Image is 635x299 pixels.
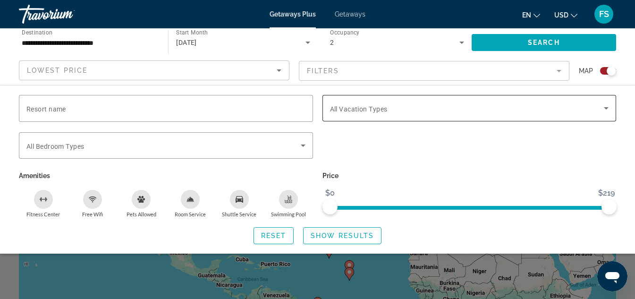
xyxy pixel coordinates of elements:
mat-select: Sort by [27,65,281,76]
span: ngx-slider-max [601,199,617,214]
button: Show Results [303,227,381,244]
button: Change currency [554,8,577,22]
span: Fitness Center [26,211,60,217]
button: Fitness Center [19,189,68,218]
span: $219 [597,186,616,200]
button: Pets Allowed [117,189,166,218]
ngx-slider: ngx-slider [322,206,617,208]
span: Resort name [26,105,66,113]
span: Shuttle Service [222,211,256,217]
span: 2 [330,39,334,46]
span: Room Service [175,211,206,217]
span: Map [579,64,593,77]
p: Price [322,169,617,182]
button: Change language [522,8,540,22]
button: Room Service [166,189,215,218]
span: Swimming Pool [271,211,306,217]
a: Travorium [19,2,113,26]
span: Pets Allowed [127,211,156,217]
a: Getaways [335,10,365,18]
span: Search [528,39,560,46]
span: Lowest Price [27,67,87,74]
p: Amenities [19,169,313,182]
span: Show Results [311,232,374,239]
span: Occupancy [330,29,360,36]
span: All Bedroom Types [26,143,84,150]
button: Search [472,34,616,51]
span: All Vacation Types [330,105,388,113]
button: Reset [254,227,294,244]
span: USD [554,11,568,19]
span: Free Wifi [82,211,103,217]
button: Free Wifi [68,189,117,218]
span: $0 [324,186,336,200]
span: [DATE] [176,39,197,46]
span: Start Month [176,29,208,36]
iframe: Button to launch messaging window [597,261,627,291]
a: Getaways Plus [270,10,316,18]
span: ngx-slider [322,199,338,214]
button: Shuttle Service [215,189,264,218]
span: Reset [261,232,287,239]
span: en [522,11,531,19]
button: User Menu [592,4,616,24]
button: Swimming Pool [264,189,313,218]
span: Destination [22,29,52,35]
button: Filter [299,60,569,81]
span: FS [599,9,609,19]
